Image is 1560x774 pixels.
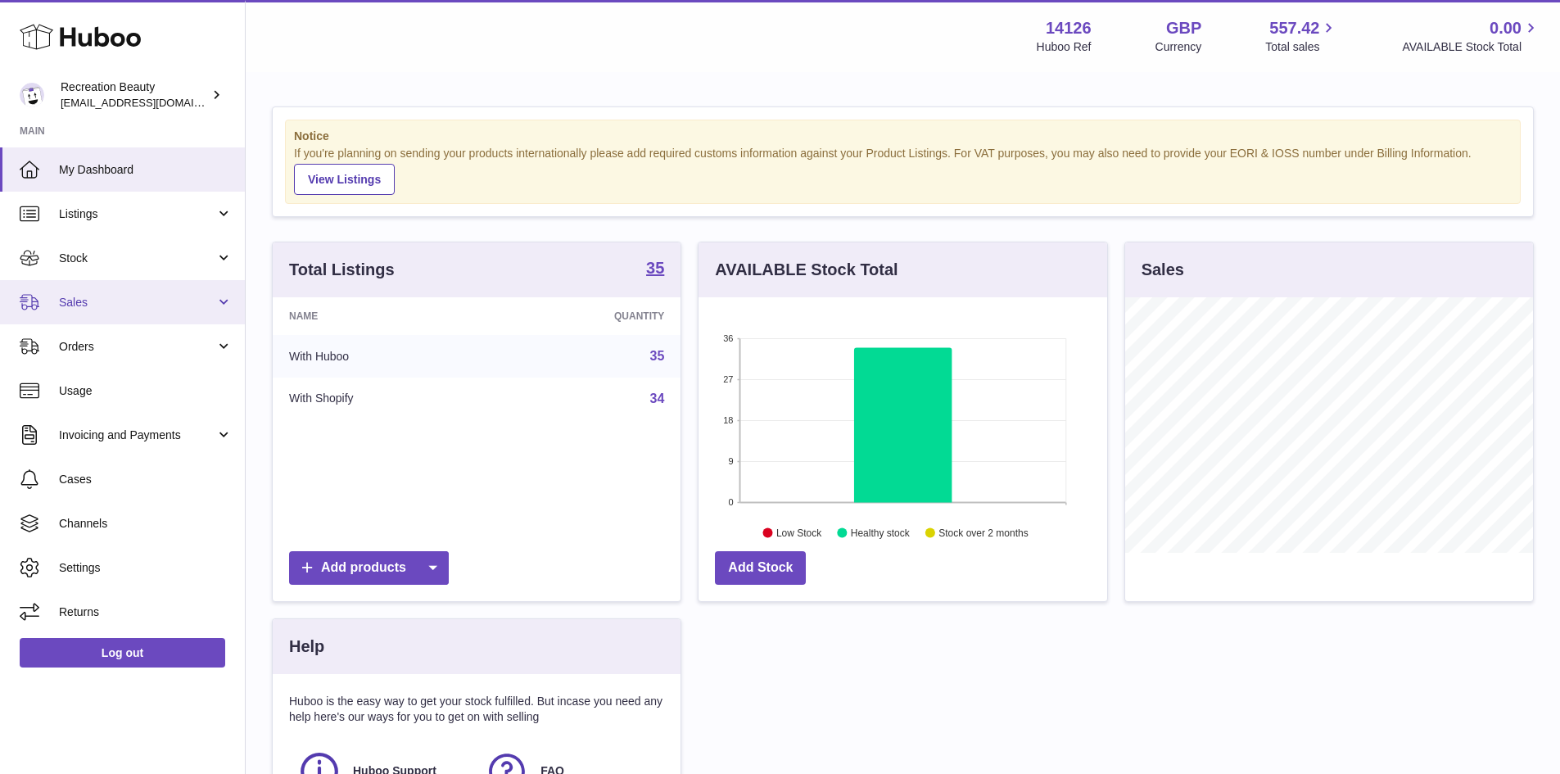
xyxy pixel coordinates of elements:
[59,516,233,532] span: Channels
[59,251,215,266] span: Stock
[289,694,664,725] p: Huboo is the easy way to get your stock fulfilled. But incase you need any help here's our ways f...
[59,206,215,222] span: Listings
[273,335,493,378] td: With Huboo
[650,349,665,363] a: 35
[20,83,44,107] img: customercare@recreationbeauty.com
[1265,39,1338,55] span: Total sales
[20,638,225,668] a: Log out
[493,297,681,335] th: Quantity
[729,497,734,507] text: 0
[1142,259,1184,281] h3: Sales
[1402,39,1540,55] span: AVAILABLE Stock Total
[59,295,215,310] span: Sales
[1402,17,1540,55] a: 0.00 AVAILABLE Stock Total
[289,259,395,281] h3: Total Listings
[1269,17,1319,39] span: 557.42
[273,297,493,335] th: Name
[715,259,898,281] h3: AVAILABLE Stock Total
[729,456,734,466] text: 9
[1265,17,1338,55] a: 557.42 Total sales
[61,79,208,111] div: Recreation Beauty
[294,146,1512,195] div: If you're planning on sending your products internationally please add required customs informati...
[59,339,215,355] span: Orders
[1490,17,1522,39] span: 0.00
[1037,39,1092,55] div: Huboo Ref
[59,472,233,487] span: Cases
[715,551,806,585] a: Add Stock
[273,378,493,420] td: With Shopify
[1166,17,1201,39] strong: GBP
[776,527,822,538] text: Low Stock
[294,164,395,195] a: View Listings
[724,415,734,425] text: 18
[59,428,215,443] span: Invoicing and Payments
[724,374,734,384] text: 27
[61,96,241,109] span: [EMAIL_ADDRESS][DOMAIN_NAME]
[939,527,1029,538] text: Stock over 2 months
[646,260,664,276] strong: 35
[59,560,233,576] span: Settings
[59,604,233,620] span: Returns
[650,392,665,405] a: 34
[59,383,233,399] span: Usage
[289,551,449,585] a: Add products
[851,527,911,538] text: Healthy stock
[294,129,1512,144] strong: Notice
[1155,39,1202,55] div: Currency
[59,162,233,178] span: My Dashboard
[724,333,734,343] text: 36
[1046,17,1092,39] strong: 14126
[289,636,324,658] h3: Help
[646,260,664,279] a: 35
